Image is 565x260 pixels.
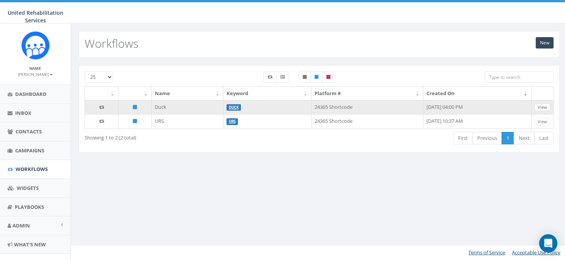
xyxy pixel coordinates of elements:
[423,87,532,100] th: Created On: activate to sort column ascending
[502,132,514,144] a: 1
[16,166,48,172] span: Workflows
[423,114,532,128] td: [DATE] 10:37 AM
[263,71,277,83] label: Workflow
[534,132,554,144] a: Last
[229,105,239,110] a: Duck
[536,37,554,49] a: New
[14,241,46,248] span: What's New
[312,114,423,128] td: 24365 Shortcode
[16,128,42,135] span: Contacts
[535,103,550,111] a: View
[312,87,423,100] th: Platform #: activate to sort column ascending
[15,91,47,97] span: Dashboard
[15,204,44,210] span: Playbooks
[133,119,137,124] i: Published
[322,71,335,83] label: Archived
[312,100,423,114] td: 24365 Shortcode
[535,118,550,126] a: View
[423,100,532,114] td: [DATE] 04:00 PM
[310,71,323,83] label: Published
[152,114,223,128] td: URS
[21,31,50,60] img: Rally_Corp_Icon_1.png
[15,110,31,116] span: Inbox
[472,132,502,144] a: Previous
[299,71,311,83] label: Unpublished
[18,70,53,77] a: [PERSON_NAME]
[85,37,138,50] h2: Workflows
[229,119,236,124] a: URS
[514,132,535,144] a: Next
[512,249,560,256] a: Acceptable Use Policy
[468,249,505,256] a: Terms of Service
[152,100,223,114] td: Duck
[85,87,118,100] th: : activate to sort column ascending
[18,72,53,77] small: [PERSON_NAME]
[276,71,289,83] label: Menu
[133,105,137,110] i: Published
[118,87,152,100] th: : activate to sort column ascending
[85,131,274,141] div: Showing 1 to 2 (2 total)
[15,147,44,154] span: Campaigns
[13,222,30,229] span: Admin
[223,87,312,100] th: Keyword: activate to sort column ascending
[485,71,554,83] input: Type to search
[17,185,39,191] span: Widgets
[539,234,557,252] div: Open Intercom Messenger
[30,66,41,71] small: Name
[152,87,223,100] th: Name: activate to sort column ascending
[453,132,473,144] a: First
[8,9,64,24] span: United Rehabilitation Services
